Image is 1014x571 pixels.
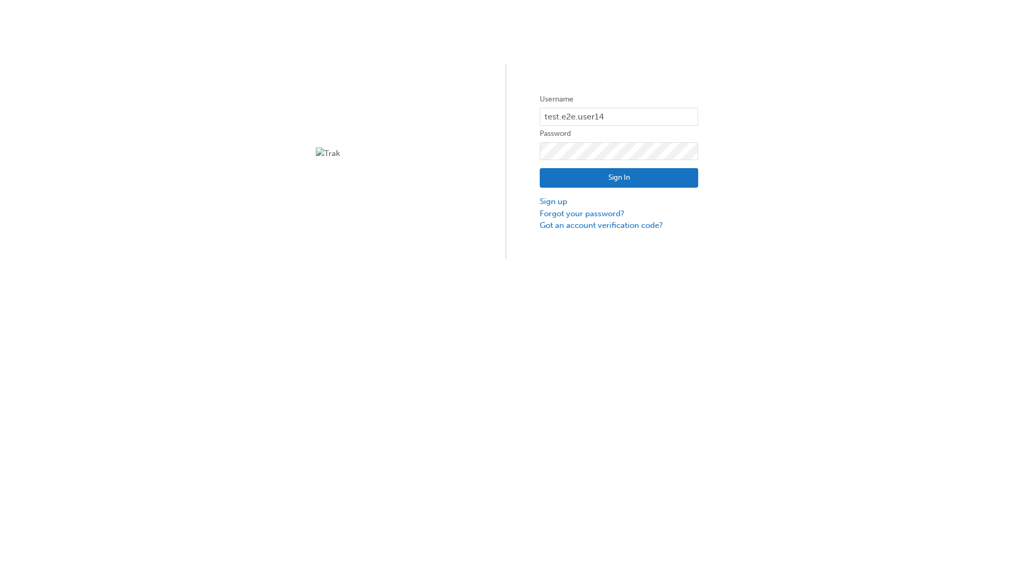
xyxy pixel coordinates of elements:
[540,168,698,188] button: Sign In
[316,148,474,160] img: Trak
[540,127,698,140] label: Password
[540,219,698,232] a: Got an account verification code?
[540,208,698,220] a: Forgot your password?
[540,108,698,126] input: Username
[540,196,698,208] a: Sign up
[540,93,698,106] label: Username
